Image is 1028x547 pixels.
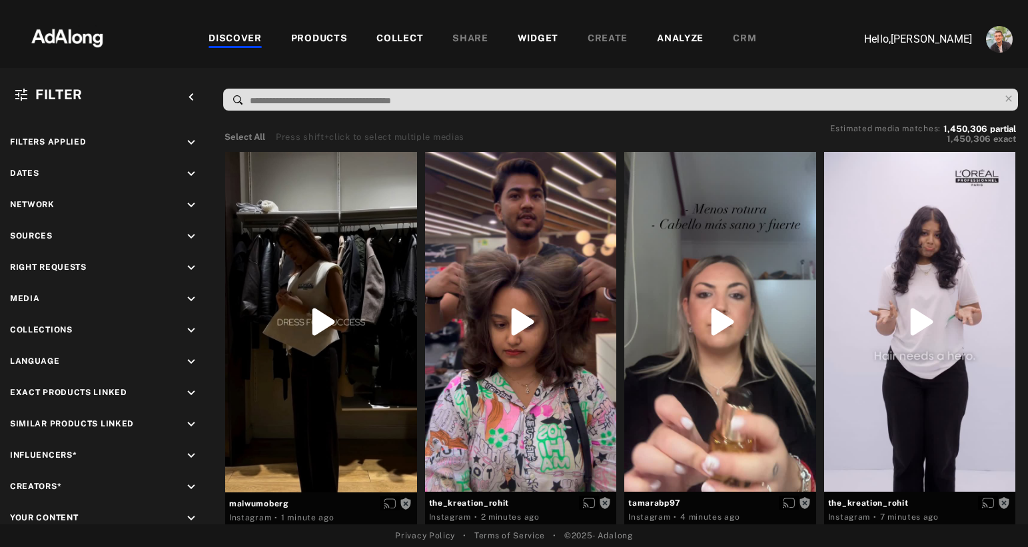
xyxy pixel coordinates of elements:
span: 1,450,306 [947,134,991,144]
div: ANALYZE [657,31,704,47]
span: Collections [10,325,73,334]
time: 2025-10-14T09:24:03.000Z [281,513,334,522]
span: Filters applied [10,137,87,147]
span: Rights not requested [998,498,1010,507]
span: the_kreation_rohit [429,497,613,509]
div: CRM [733,31,756,47]
span: © 2025 - Adalong [564,530,633,542]
span: maiwumoberg [229,498,413,510]
img: 63233d7d88ed69de3c212112c67096b6.png [9,17,126,57]
i: keyboard_arrow_down [184,323,199,338]
div: WIDGET [518,31,558,47]
span: Estimated media matches: [830,124,941,133]
div: DISCOVER [209,31,262,47]
span: Your Content [10,513,78,522]
time: 2025-10-14T09:21:09.000Z [680,512,740,522]
i: keyboard_arrow_down [184,354,199,369]
i: keyboard_arrow_down [184,448,199,463]
span: Network [10,200,55,209]
span: Creators* [10,482,61,491]
i: keyboard_arrow_down [184,198,199,213]
span: Rights not requested [400,498,412,508]
time: 2025-10-14T09:18:36.000Z [880,512,939,522]
i: keyboard_arrow_down [184,386,199,400]
span: Similar Products Linked [10,419,134,428]
button: Enable diffusion on this media [978,496,998,510]
i: keyboard_arrow_down [184,167,199,181]
time: 2025-10-14T09:23:22.000Z [481,512,540,522]
div: Instagram [229,512,271,524]
i: keyboard_arrow_left [184,90,199,105]
div: Press shift+click to select multiple medias [276,131,464,144]
button: Account settings [983,23,1016,56]
span: Influencers* [10,450,77,460]
span: Filter [35,87,83,103]
span: tamarabp97 [628,497,812,509]
span: the_kreation_rohit [828,497,1012,509]
button: Enable diffusion on this media [779,496,799,510]
div: SHARE [452,31,488,47]
i: keyboard_arrow_down [184,292,199,306]
div: PRODUCTS [291,31,348,47]
p: Hello, [PERSON_NAME] [839,31,972,47]
span: Sources [10,231,53,241]
span: Right Requests [10,263,87,272]
button: 1,450,306partial [943,126,1016,133]
span: · [474,512,478,522]
span: Rights not requested [799,498,811,507]
div: Instagram [429,511,471,523]
i: keyboard_arrow_down [184,261,199,275]
div: Instagram [628,511,670,523]
span: Exact Products Linked [10,388,127,397]
span: Rights not requested [599,498,611,507]
span: Media [10,294,40,303]
div: CREATE [588,31,628,47]
span: • [553,530,556,542]
a: Terms of Service [474,530,545,542]
i: keyboard_arrow_down [184,135,199,150]
div: Instagram [828,511,870,523]
i: keyboard_arrow_down [184,480,199,494]
button: Select All [225,131,265,144]
i: keyboard_arrow_down [184,229,199,244]
button: Enable diffusion on this media [579,496,599,510]
span: · [873,512,877,522]
a: Privacy Policy [395,530,455,542]
span: Language [10,356,60,366]
span: Dates [10,169,39,178]
span: · [274,512,278,523]
span: 1,450,306 [943,124,987,134]
button: 1,450,306exact [830,133,1016,146]
i: keyboard_arrow_down [184,417,199,432]
img: ACg8ocLjEk1irI4XXb49MzUGwa4F_C3PpCyg-3CPbiuLEZrYEA=s96-c [986,26,1013,53]
span: • [463,530,466,542]
i: keyboard_arrow_down [184,511,199,526]
button: Enable diffusion on this media [380,496,400,510]
div: COLLECT [376,31,423,47]
span: · [674,512,677,522]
